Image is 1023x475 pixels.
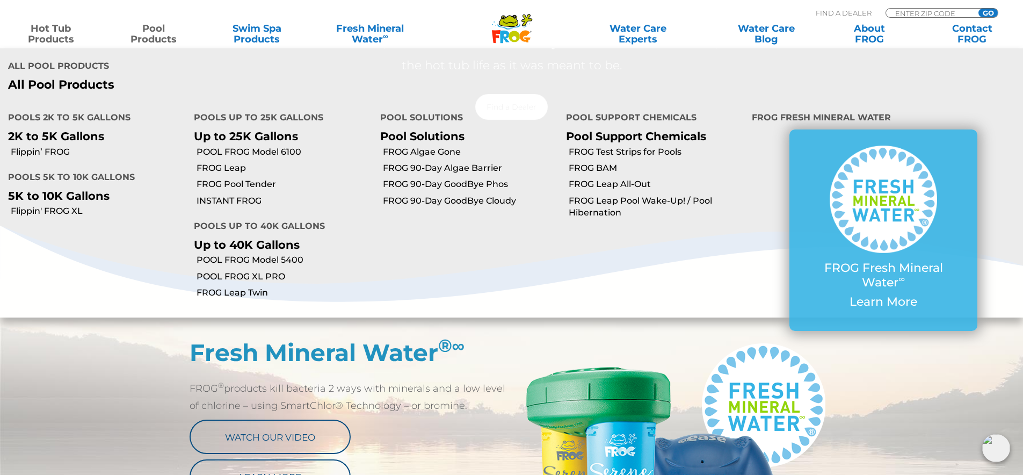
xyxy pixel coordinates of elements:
h2: Fresh Mineral Water [190,339,512,366]
a: Water CareBlog [726,23,806,45]
a: Flippin' FROG XL [11,205,186,217]
a: FROG Pool Tender [197,178,372,190]
input: Zip Code Form [894,9,967,18]
a: Fresh MineralWater∞ [320,23,420,45]
a: FROG 90-Day Algae Barrier [383,162,558,174]
a: FROG Leap Pool Wake-Up! / Pool Hibernation [569,195,744,219]
sup: ∞ [383,32,388,40]
h4: All Pool Products [8,56,504,78]
a: FROG Leap [197,162,372,174]
a: Watch Our Video [190,420,351,454]
a: POOL FROG Model 5400 [197,254,372,266]
a: POOL FROG XL PRO [197,271,372,283]
h4: Pools 5K to 10K Gallons [8,168,178,189]
a: FROG 90-Day GoodBye Phos [383,178,558,190]
a: POOL FROG Model 6100 [197,146,372,158]
a: Hot TubProducts [11,23,91,45]
a: Pool Solutions [380,129,465,143]
h4: Pools up to 25K Gallons [194,108,364,129]
a: AboutFROG [829,23,909,45]
a: FROG Test Strips for Pools [569,146,744,158]
img: openIcon [982,434,1010,462]
a: FROG Fresh Mineral Water∞ Learn More [811,146,956,314]
p: FROG products kill bacteria 2 ways with minerals and a low level of chlorine – using SmartChlor® ... [190,380,512,414]
a: ContactFROG [932,23,1012,45]
p: 2K to 5K Gallons [8,129,178,143]
sup: ∞ [898,274,905,284]
em: ∞ [452,335,465,356]
a: PoolProducts [114,23,194,45]
p: 5K to 10K Gallons [8,189,178,203]
p: Up to 25K Gallons [194,129,364,143]
h4: FROG Fresh Mineral Water [752,108,1015,129]
p: FROG Fresh Mineral Water [811,261,956,290]
a: FROG Leap Twin [197,287,372,299]
p: Find A Dealer [816,8,872,18]
p: Up to 40K Gallons [194,238,364,251]
a: INSTANT FROG [197,195,372,207]
h4: Pool Support Chemicals [566,108,736,129]
a: Swim SpaProducts [217,23,297,45]
p: Pool Support Chemicals [566,129,736,143]
a: FROG 90-Day GoodBye Cloudy [383,195,558,207]
sup: ® [218,381,224,390]
a: All Pool Products [8,78,504,92]
h4: Pools 2K to 5K Gallons [8,108,178,129]
input: GO [978,9,998,17]
sup: ® [438,335,465,356]
a: FROG BAM [569,162,744,174]
h4: Pools up to 40K Gallons [194,217,364,238]
h4: Pool Solutions [380,108,550,129]
p: Learn More [811,295,956,309]
a: FROG Leap All-Out [569,178,744,190]
a: FROG Algae Gone [383,146,558,158]
a: Water CareExperts [573,23,703,45]
a: Flippin’ FROG [11,146,186,158]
